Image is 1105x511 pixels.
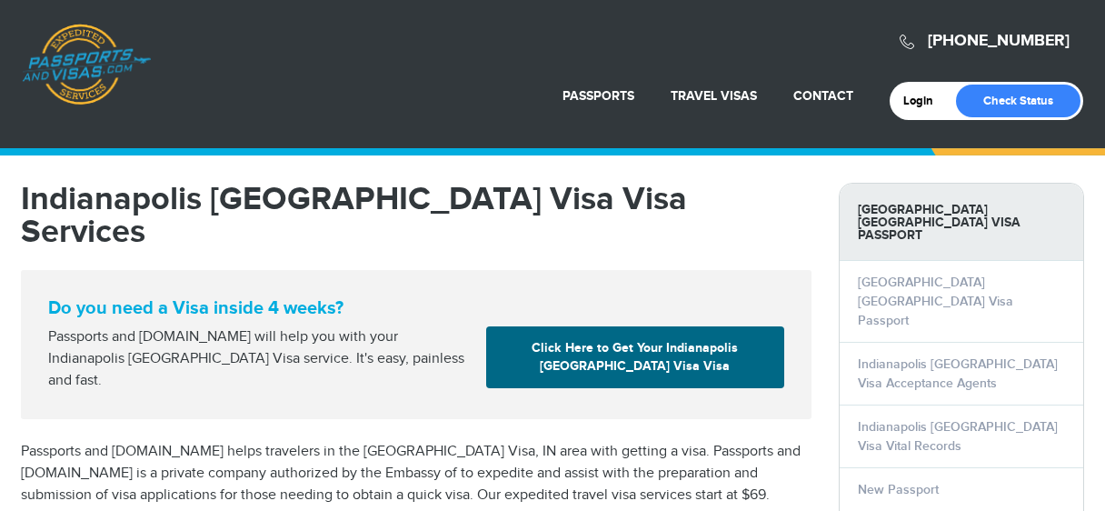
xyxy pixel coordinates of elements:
a: Indianapolis [GEOGRAPHIC_DATA] Visa Vital Records [858,419,1058,454]
a: Passports [562,88,634,104]
a: Contact [793,88,853,104]
a: Passports & [DOMAIN_NAME] [22,24,151,105]
h1: Indianapolis [GEOGRAPHIC_DATA] Visa Visa Services [21,183,811,248]
a: Indianapolis [GEOGRAPHIC_DATA] Visa Acceptance Agents [858,356,1058,391]
a: [GEOGRAPHIC_DATA] [GEOGRAPHIC_DATA] Visa Passport [858,275,1013,328]
a: Check Status [956,85,1080,117]
p: Passports and [DOMAIN_NAME] helps travelers in the [GEOGRAPHIC_DATA] Visa, IN area with getting a... [21,441,811,506]
a: [PHONE_NUMBER] [928,31,1070,51]
a: Login [903,94,946,108]
a: Travel Visas [671,88,757,104]
div: Passports and [DOMAIN_NAME] will help you with your Indianapolis [GEOGRAPHIC_DATA] Visa service. ... [41,326,479,392]
strong: [GEOGRAPHIC_DATA] [GEOGRAPHIC_DATA] Visa Passport [840,184,1083,261]
strong: Do you need a Visa inside 4 weeks? [48,297,784,319]
a: Click Here to Get Your Indianapolis [GEOGRAPHIC_DATA] Visa Visa [486,326,784,388]
a: New Passport [858,482,939,497]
